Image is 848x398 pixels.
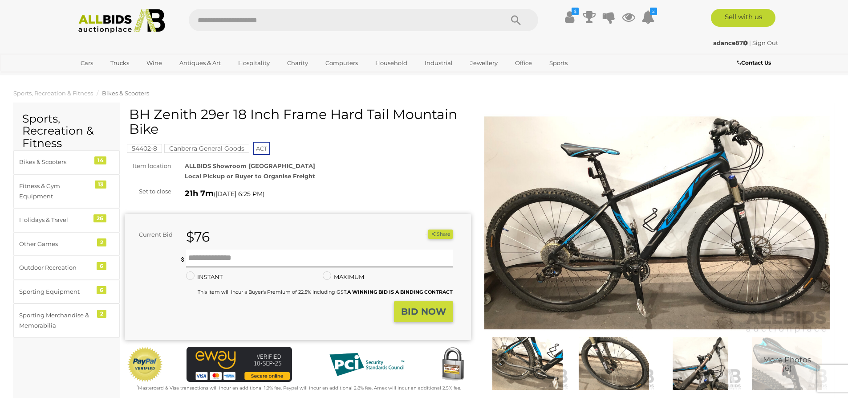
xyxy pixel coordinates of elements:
[572,8,579,15] i: $
[73,9,170,33] img: Allbids.com.au
[13,280,120,304] a: Sporting Equipment 6
[323,272,364,282] label: MAXIMUM
[659,337,741,390] img: BH Zenith 29er 18 Inch Frame Hard Tail Mountain Bike
[19,263,93,273] div: Outdoor Recreation
[75,70,150,85] a: [GEOGRAPHIC_DATA]
[13,90,93,97] a: Sports, Recreation & Fitness
[94,156,106,164] div: 14
[198,289,453,295] small: This Item will incur a Buyer's Premium of 22.5% including GST.
[494,9,538,31] button: Search
[13,304,120,338] a: Sporting Merchandise & Memorabilia 2
[563,9,576,25] a: $
[752,39,778,46] a: Sign Out
[141,56,168,70] a: Wine
[215,190,263,198] span: [DATE] 6:25 PM
[13,208,120,232] a: Holidays & Travel 26
[174,56,227,70] a: Antiques & Art
[464,56,503,70] a: Jewellery
[322,347,411,382] img: PCI DSS compliant
[95,181,106,189] div: 13
[487,337,568,390] img: BH Zenith 29er 18 Inch Frame Hard Tail Mountain Bike
[746,337,828,390] img: BH Zenith 29er 18 Inch Frame Hard Tail Mountain Bike
[164,145,249,152] a: Canberra General Goods
[544,56,573,70] a: Sports
[102,90,149,97] a: Bikes & Scooters
[281,56,314,70] a: Charity
[711,9,775,27] a: Sell with us
[214,190,264,197] span: ( )
[713,39,748,46] strong: adance87
[127,145,162,152] a: 54402-8
[13,232,120,256] a: Other Games 2
[13,150,120,174] a: Bikes & Scooters 14
[93,214,106,222] div: 26
[186,229,210,245] strong: $76
[185,162,315,169] strong: ALLBIDS Showroom [GEOGRAPHIC_DATA]
[13,256,120,279] a: Outdoor Recreation 6
[746,337,828,390] a: More Photos(6)
[573,337,655,390] img: BH Zenith 29er 18 Inch Frame Hard Tail Mountain Bike
[641,9,655,25] a: 2
[737,58,773,68] a: Contact Us
[97,310,106,318] div: 2
[185,172,315,180] strong: Local Pickup or Buyer to Organise Freight
[369,56,413,70] a: Household
[749,39,751,46] span: |
[253,142,270,155] span: ACT
[232,56,276,70] a: Hospitality
[428,230,453,239] button: Share
[187,347,292,382] img: eWAY Payment Gateway
[435,347,471,382] img: Secured by Rapid SSL
[401,306,446,317] strong: BID NOW
[105,56,135,70] a: Trucks
[763,356,811,373] span: More Photos (6)
[97,286,106,294] div: 6
[118,186,178,197] div: Set to close
[19,239,93,249] div: Other Games
[118,161,178,171] div: Item location
[137,385,461,391] small: Mastercard & Visa transactions will incur an additional 1.9% fee. Paypal will incur an additional...
[484,111,831,335] img: BH Zenith 29er 18 Inch Frame Hard Tail Mountain Bike
[19,215,93,225] div: Holidays & Travel
[347,289,453,295] b: A WINNING BID IS A BINDING CONTRACT
[19,310,93,331] div: Sporting Merchandise & Memorabilia
[97,238,106,246] div: 2
[129,107,469,136] h1: BH Zenith 29er 18 Inch Frame Hard Tail Mountain Bike
[713,39,749,46] a: adance87
[13,174,120,209] a: Fitness & Gym Equipment 13
[127,347,163,382] img: Official PayPal Seal
[185,189,214,198] strong: 21h 7m
[164,144,249,153] mark: Canberra General Goods
[509,56,538,70] a: Office
[97,262,106,270] div: 6
[125,230,179,240] div: Current Bid
[22,113,111,150] h2: Sports, Recreation & Fitness
[650,8,657,15] i: 2
[186,272,223,282] label: INSTANT
[19,181,93,202] div: Fitness & Gym Equipment
[394,301,453,322] button: BID NOW
[418,230,427,239] li: Watch this item
[19,287,93,297] div: Sporting Equipment
[127,144,162,153] mark: 54402-8
[419,56,458,70] a: Industrial
[19,157,93,167] div: Bikes & Scooters
[75,56,99,70] a: Cars
[320,56,364,70] a: Computers
[737,59,771,66] b: Contact Us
